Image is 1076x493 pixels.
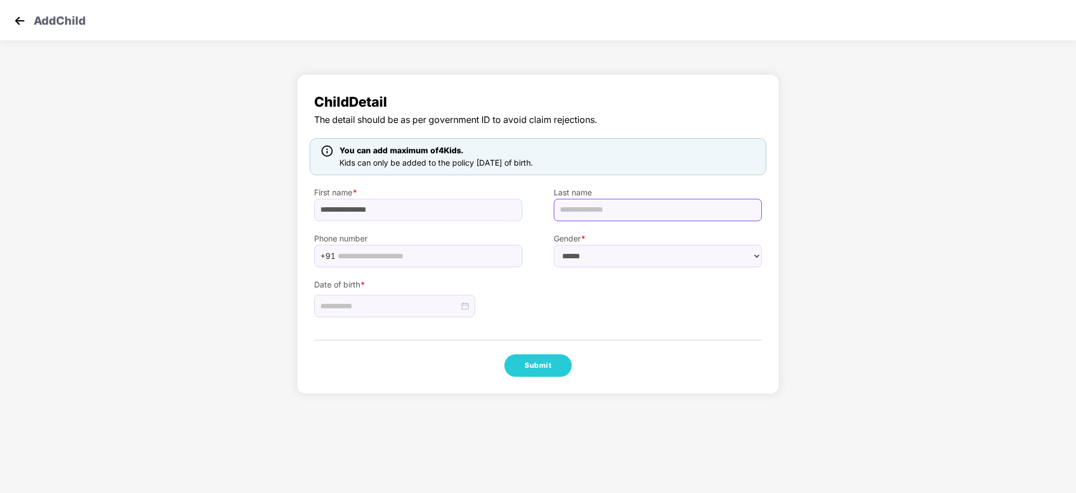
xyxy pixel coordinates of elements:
span: +91 [320,248,335,264]
label: First name [314,186,522,199]
label: Date of birth [314,279,522,291]
p: Add Child [34,12,86,26]
img: icon [321,145,333,157]
label: Phone number [314,232,522,245]
span: You can add maximum of 4 Kids. [339,145,463,155]
button: Submit [504,354,572,377]
img: svg+xml;base64,PHN2ZyB4bWxucz0iaHR0cDovL3d3dy53My5vcmcvMjAwMC9zdmciIHdpZHRoPSIzMCIgaGVpZ2h0PSIzMC... [11,12,28,29]
span: Child Detail [314,92,762,113]
label: Last name [554,186,762,199]
span: The detail should be as per government ID to avoid claim rejections. [314,113,762,127]
span: Kids can only be added to the policy [DATE] of birth. [339,158,533,167]
label: Gender [554,232,762,245]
